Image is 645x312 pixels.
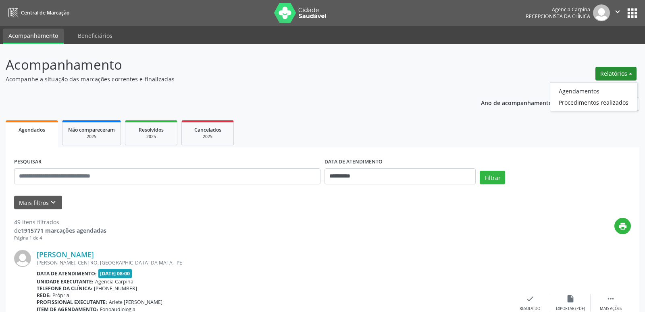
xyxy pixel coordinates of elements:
a: Acompanhamento [3,29,64,44]
button: Mais filtroskeyboard_arrow_down [14,196,62,210]
div: Mais ações [600,306,622,312]
span: Agendados [19,126,45,133]
span: Recepcionista da clínica [526,13,590,20]
span: Cancelados [194,126,221,133]
span: Central de Marcação [21,9,69,16]
span: Arlete [PERSON_NAME] [109,299,162,306]
div: Agencia Carpina [526,6,590,13]
span: Resolvidos [139,126,164,133]
button: print [614,218,631,234]
i:  [606,294,615,303]
ul: Relatórios [550,82,637,111]
a: Beneficiários [72,29,118,43]
i: print [618,222,627,231]
i:  [613,7,622,16]
i: check [526,294,535,303]
button: apps [625,6,639,20]
div: 2025 [68,134,115,140]
span: Própria [52,292,69,299]
p: Ano de acompanhamento [481,97,552,107]
b: Rede: [37,292,51,299]
i: keyboard_arrow_down [49,198,58,207]
b: Data de atendimento: [37,270,97,277]
span: [PHONE_NUMBER] [94,285,137,292]
span: Agencia Carpina [95,278,133,285]
a: Procedimentos realizados [550,97,637,108]
img: img [593,4,610,21]
button: Relatórios [595,67,637,81]
div: 2025 [131,134,171,140]
button: Filtrar [480,171,505,184]
div: Resolvido [520,306,540,312]
a: Central de Marcação [6,6,69,19]
button:  [610,4,625,21]
label: DATA DE ATENDIMENTO [325,156,383,168]
img: img [14,250,31,267]
span: [DATE] 08:00 [98,269,132,278]
b: Unidade executante: [37,278,94,285]
strong: 1915771 marcações agendadas [21,227,106,234]
p: Acompanhamento [6,55,449,75]
div: Exportar (PDF) [556,306,585,312]
label: PESQUISAR [14,156,42,168]
b: Profissional executante: [37,299,107,306]
i: insert_drive_file [566,294,575,303]
div: Página 1 de 4 [14,235,106,242]
div: 49 itens filtrados [14,218,106,226]
div: de [14,226,106,235]
div: [PERSON_NAME], CENTRO, [GEOGRAPHIC_DATA] DA MATA - PE [37,259,510,266]
a: Agendamentos [550,85,637,97]
p: Acompanhe a situação das marcações correntes e finalizadas [6,75,449,83]
div: 2025 [187,134,228,140]
a: [PERSON_NAME] [37,250,94,259]
span: Não compareceram [68,126,115,133]
b: Telefone da clínica: [37,285,92,292]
